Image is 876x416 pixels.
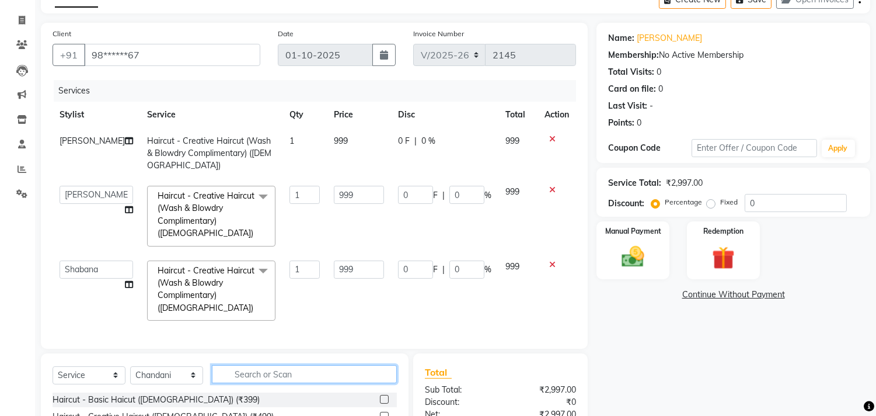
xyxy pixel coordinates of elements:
label: Fixed [720,197,738,207]
div: Coupon Code [608,142,692,154]
a: x [253,228,259,238]
label: Date [278,29,294,39]
span: Haircut - Creative Haircut (Wash & Blowdry Complimentary) ([DEMOGRAPHIC_DATA]) [158,265,254,313]
div: Discount: [416,396,501,408]
span: 999 [505,136,519,146]
div: Sub Total: [416,384,501,396]
input: Enter Offer / Coupon Code [692,139,816,157]
span: [PERSON_NAME] [60,136,125,146]
button: Apply [822,140,855,157]
label: Redemption [703,226,744,237]
label: Client [53,29,71,39]
div: Card on file: [608,83,656,95]
button: +91 [53,44,85,66]
th: Total [498,102,538,128]
span: F [433,264,438,276]
th: Stylist [53,102,140,128]
th: Action [538,102,576,128]
span: % [484,264,491,276]
div: No Active Membership [608,49,858,61]
div: ₹2,997.00 [666,177,703,189]
a: x [253,303,259,313]
th: Price [327,102,391,128]
th: Service [140,102,282,128]
th: Qty [282,102,327,128]
div: 0 [657,66,661,78]
span: 0 % [421,135,435,147]
div: ₹0 [501,396,585,408]
div: ₹2,997.00 [501,384,585,396]
div: Services [54,80,585,102]
a: [PERSON_NAME] [637,32,702,44]
div: - [650,100,653,112]
div: 0 [658,83,663,95]
span: 999 [505,261,519,272]
span: | [442,264,445,276]
img: _cash.svg [615,244,651,270]
span: % [484,189,491,202]
th: Disc [391,102,498,128]
div: Points: [608,117,634,129]
div: Total Visits: [608,66,654,78]
div: 0 [637,117,641,129]
div: Membership: [608,49,659,61]
div: Discount: [608,197,644,210]
div: Last Visit: [608,100,647,112]
span: | [414,135,417,147]
span: F [433,189,438,202]
div: Haircut - Basic Haicut ([DEMOGRAPHIC_DATA]) (₹399) [53,394,260,406]
span: 1 [289,136,294,146]
span: 0 F [398,135,410,147]
span: Total [425,366,452,379]
span: Haircut - Creative Haircut (Wash & Blowdry Complimentary) ([DEMOGRAPHIC_DATA]) [158,190,254,238]
span: | [442,189,445,202]
input: Search by Name/Mobile/Email/Code [84,44,260,66]
span: 999 [334,136,348,146]
input: Search or Scan [212,365,397,383]
div: Name: [608,32,634,44]
img: _gift.svg [705,244,742,272]
label: Manual Payment [605,226,661,237]
span: 999 [505,186,519,197]
label: Percentage [665,197,702,207]
span: Haircut - Creative Haircut (Wash & Blowdry Complimentary) ([DEMOGRAPHIC_DATA]) [147,136,271,171]
label: Invoice Number [413,29,464,39]
a: Continue Without Payment [599,289,868,301]
div: Service Total: [608,177,661,189]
